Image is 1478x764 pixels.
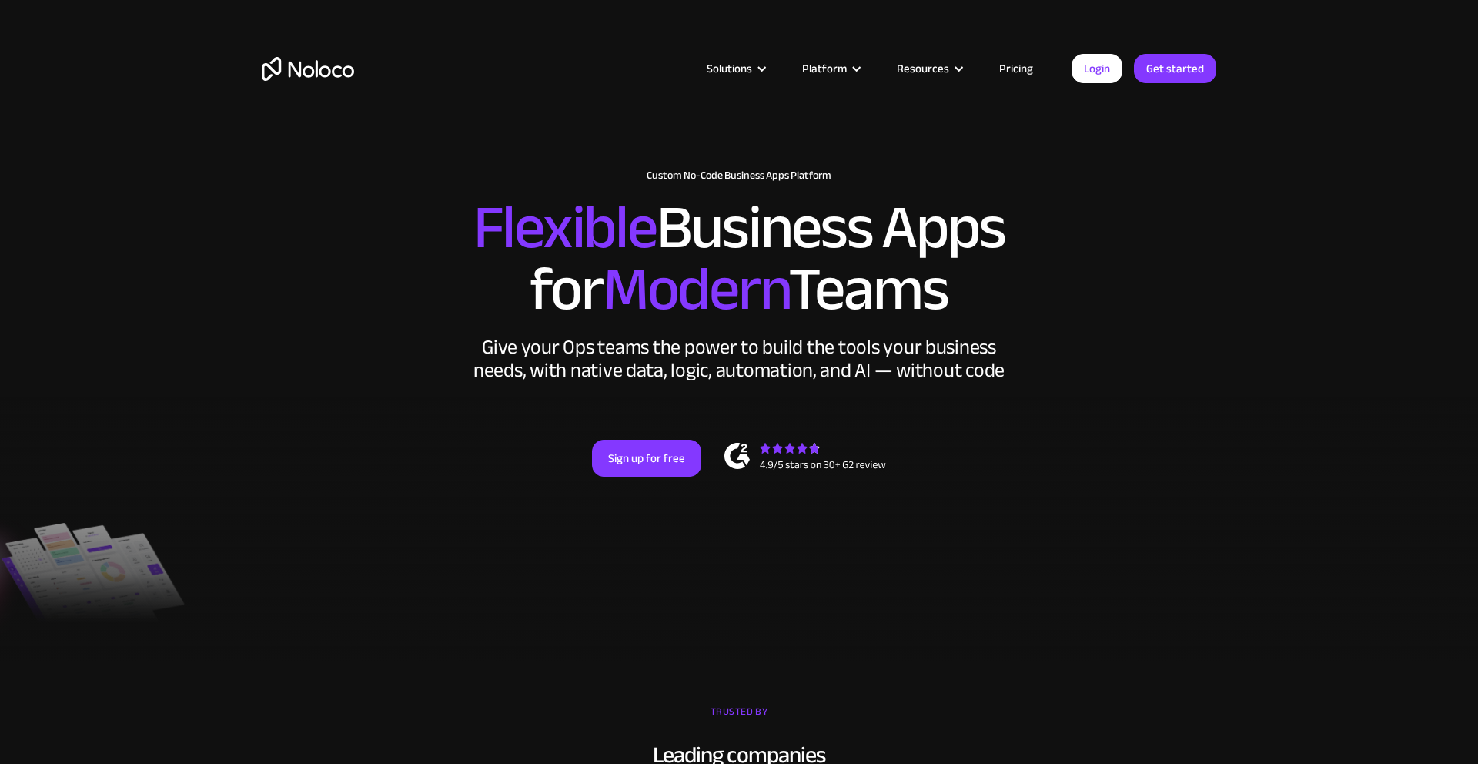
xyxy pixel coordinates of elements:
[980,59,1052,79] a: Pricing
[707,59,752,79] div: Solutions
[473,170,657,285] span: Flexible
[1072,54,1122,83] a: Login
[897,59,949,79] div: Resources
[1134,54,1216,83] a: Get started
[262,169,1216,182] h1: Custom No-Code Business Apps Platform
[802,59,847,79] div: Platform
[878,59,980,79] div: Resources
[687,59,783,79] div: Solutions
[592,440,701,477] a: Sign up for free
[262,197,1216,320] h2: Business Apps for Teams
[603,232,788,347] span: Modern
[262,57,354,81] a: home
[470,336,1008,382] div: Give your Ops teams the power to build the tools your business needs, with native data, logic, au...
[783,59,878,79] div: Platform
